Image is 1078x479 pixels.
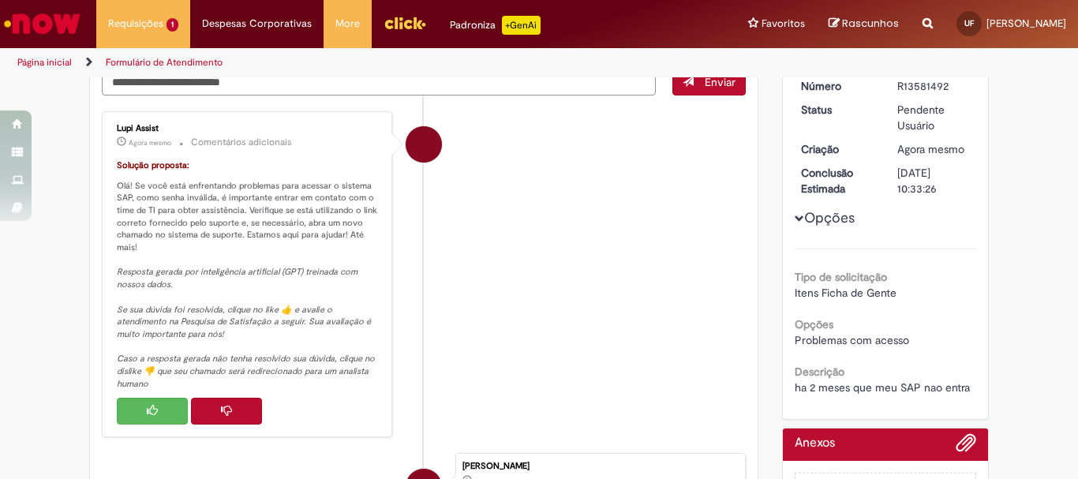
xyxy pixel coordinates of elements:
img: ServiceNow [2,8,83,39]
p: +GenAi [502,16,541,35]
span: UF [964,18,974,28]
div: 30/09/2025 13:33:22 [897,141,971,157]
span: Requisições [108,16,163,32]
dt: Número [789,78,886,94]
div: [PERSON_NAME] [462,462,737,471]
a: Rascunhos [829,17,899,32]
b: Opções [795,317,833,331]
font: Solução proposta: [117,159,189,171]
span: 1 [167,18,178,32]
span: Itens Ficha de Gente [795,286,896,300]
div: [DATE] 10:33:26 [897,165,971,196]
span: Agora mesmo [897,142,964,156]
div: R13581492 [897,78,971,94]
span: Problemas com acesso [795,333,909,347]
div: Padroniza [450,16,541,35]
a: Formulário de Atendimento [106,56,223,69]
b: Tipo de solicitação [795,270,887,284]
span: More [335,16,360,32]
div: Pendente Usuário [897,102,971,133]
dt: Status [789,102,886,118]
span: ha 2 meses que meu SAP nao entra [795,380,970,395]
b: Descrição [795,365,844,379]
em: Resposta gerada por inteligência artificial (GPT) treinada com nossos dados. Se sua dúvida foi re... [117,266,377,389]
span: [PERSON_NAME] [986,17,1066,30]
span: Agora mesmo [129,138,171,148]
button: Adicionar anexos [956,432,976,461]
h2: Anexos [795,436,835,451]
small: Comentários adicionais [191,136,292,149]
time: 30/09/2025 13:33:30 [129,138,171,148]
span: Rascunhos [842,16,899,31]
ul: Trilhas de página [12,48,707,77]
button: Enviar [672,69,746,95]
dt: Conclusão Estimada [789,165,886,196]
time: 30/09/2025 13:33:22 [897,142,964,156]
span: Despesas Corporativas [202,16,312,32]
p: Olá! Se você está enfrentando problemas para acessar o sistema SAP, como senha inválida, é import... [117,159,380,391]
dt: Criação [789,141,886,157]
div: Lupi Assist [117,124,380,133]
textarea: Digite sua mensagem aqui... [102,69,656,95]
a: Página inicial [17,56,72,69]
img: click_logo_yellow_360x200.png [384,11,426,35]
div: Lupi Assist [406,126,442,163]
span: Favoritos [762,16,805,32]
span: Enviar [705,75,736,89]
